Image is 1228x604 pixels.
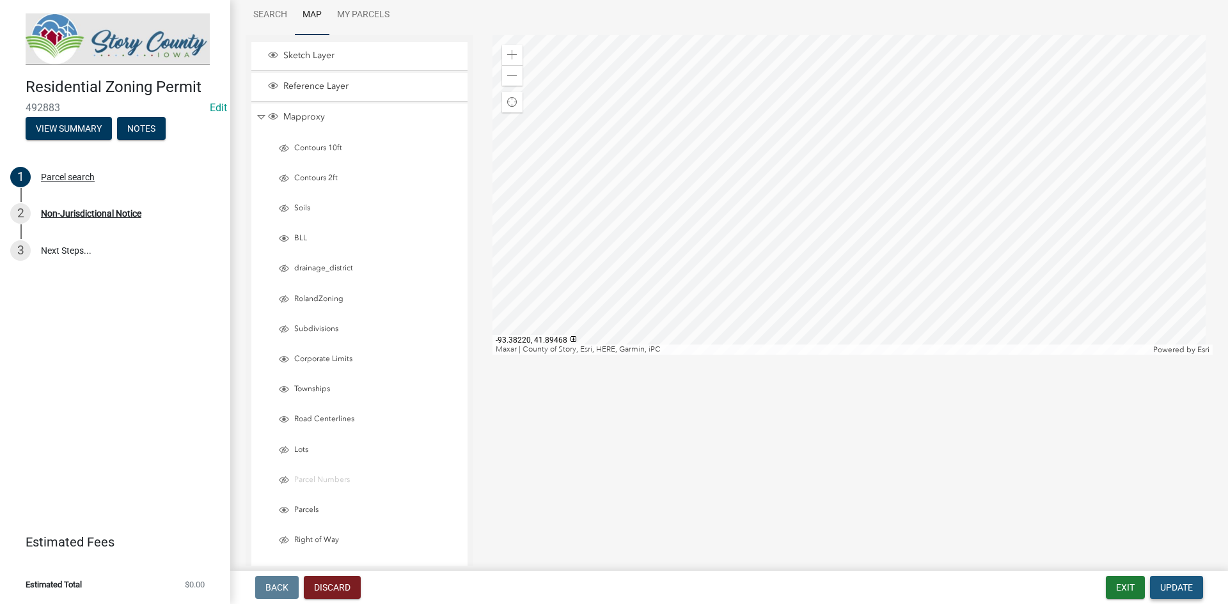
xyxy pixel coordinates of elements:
[291,505,462,515] span: Parcels
[251,42,468,71] li: Sketch Layer
[262,226,466,254] li: BLL
[291,384,462,394] span: Townships
[266,81,463,93] div: Reference Layer
[277,475,462,488] div: Parcel Numbers (Invisible at current scale)
[1150,345,1213,355] div: Powered by
[277,445,462,458] div: Lots
[277,505,462,518] div: Parcels
[210,102,227,114] wm-modal-confirm: Edit Application Number
[262,136,466,164] li: Contours 10ft
[277,535,462,548] div: Right of Way
[262,407,466,435] li: Road Centerlines
[277,263,462,276] div: drainage_district
[26,102,205,114] span: 492883
[277,414,462,427] div: Road Centerlines
[291,565,462,575] span: Sections
[291,354,462,364] span: Corporate Limits
[277,384,462,397] div: Townships
[262,166,466,194] li: Contours 2ft
[502,45,523,65] div: Zoom in
[266,111,463,124] div: Mapproxy
[291,414,462,424] span: Road Centerlines
[10,203,31,224] div: 2
[10,167,31,187] div: 1
[280,111,463,123] span: Mapproxy
[291,294,462,304] span: RolandZoning
[26,117,112,140] button: View Summary
[10,529,210,555] a: Estimated Fees
[262,256,466,284] li: drainage_district
[262,557,466,585] li: Sections
[266,50,463,63] div: Sketch Layer
[117,117,166,140] button: Notes
[291,324,462,334] span: Subdivisions
[26,78,220,97] h4: Residential Zoning Permit
[262,527,466,555] li: Right of Way
[277,233,462,246] div: BLL
[1106,576,1145,599] button: Exit
[255,576,299,599] button: Back
[502,65,523,86] div: Zoom out
[291,445,462,455] span: Lots
[1160,582,1193,592] span: Update
[291,475,462,485] span: Parcel Numbers (Invisible at current scale)
[10,240,31,261] div: 3
[277,203,462,216] div: Soils
[277,565,462,578] div: Sections
[262,286,466,314] li: RolandZoning
[262,497,466,525] li: Parcels
[291,203,462,213] span: Soils
[210,102,227,114] a: Edit
[277,143,462,156] div: Contours 10ft
[291,535,462,545] span: Right of Way
[277,354,462,367] div: Corporate Limits
[492,345,1151,355] div: Maxar | County of Story, Esri, HERE, Garmin, iPC
[1150,576,1203,599] button: Update
[185,580,205,589] span: $0.00
[262,316,466,345] li: Subdivisions
[280,50,463,61] span: Sketch Layer
[277,294,462,307] div: RolandZoning
[26,580,82,589] span: Estimated Total
[262,196,466,224] li: Soils
[26,124,112,134] wm-modal-confirm: Summary
[280,81,463,92] span: Reference Layer
[262,437,466,465] li: Lots
[262,376,466,405] li: Townships
[291,143,462,153] span: Contours 10ft
[41,173,95,182] div: Parcel search
[262,467,466,495] li: Parcel Numbers (Invisible at current scale)
[291,263,462,274] span: drainage_district
[291,173,462,183] span: Contours 2ft
[291,233,462,244] span: BLL
[26,13,210,65] img: Story County, Iowa
[256,111,266,123] span: Collapse
[277,173,462,186] div: Contours 2ft
[502,92,523,112] div: Find my location
[265,582,288,592] span: Back
[251,73,468,102] li: Reference Layer
[1197,345,1209,354] a: Esri
[262,346,466,375] li: Corporate Limits
[304,576,361,599] button: Discard
[117,124,166,134] wm-modal-confirm: Notes
[41,209,141,218] div: Non-Jurisdictional Notice
[277,324,462,337] div: Subdivisions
